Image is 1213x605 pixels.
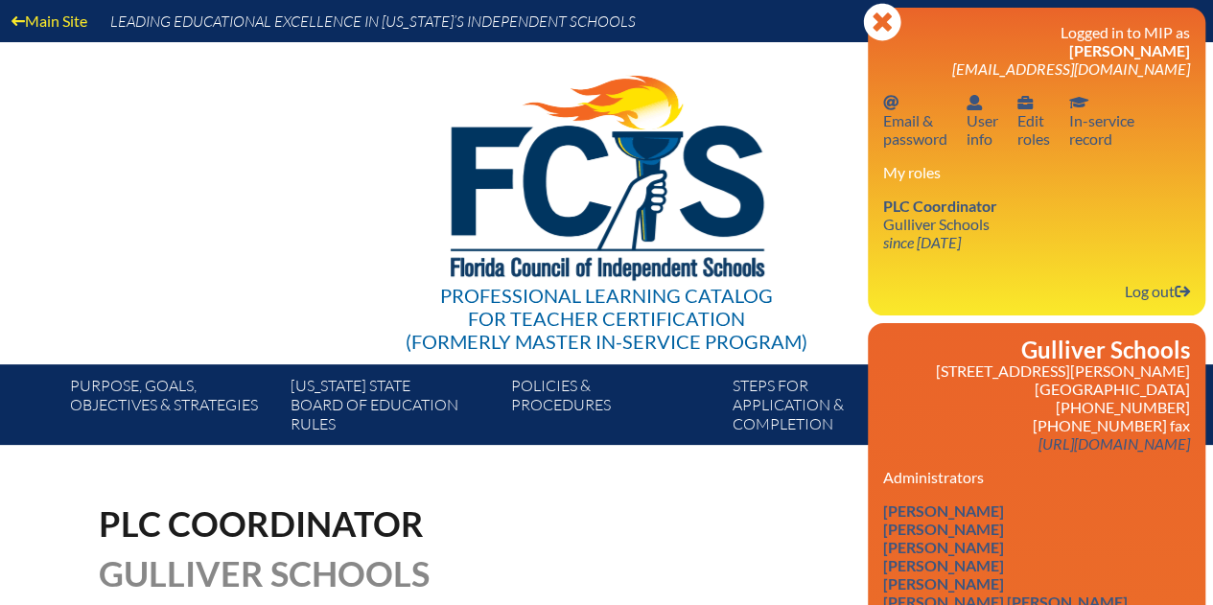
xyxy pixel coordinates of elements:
div: Professional Learning Catalog (formerly Master In-service Program) [406,284,807,353]
a: User infoUserinfo [959,89,1006,151]
a: PLC Coordinator Gulliver Schools since [DATE] [875,193,1005,255]
a: [PERSON_NAME] [875,534,1012,560]
p: [STREET_ADDRESS][PERSON_NAME] [GEOGRAPHIC_DATA] [PHONE_NUMBER] [PHONE_NUMBER] fax [883,361,1190,453]
h2: Gulliver Schools [883,338,1190,361]
span: PLC Coordinator [883,197,997,215]
i: since [DATE] [883,233,961,251]
span: PLC Coordinator [99,502,424,545]
h3: Logged in to MIP as [883,23,1190,78]
a: In-service recordIn-servicerecord [1061,89,1142,151]
a: Email passwordEmail &password [875,89,955,151]
a: Professional Learning Catalog for Teacher Certification(formerly Master In-service Program) [398,38,815,357]
a: [PERSON_NAME] [875,498,1012,524]
a: [PERSON_NAME] [875,516,1012,542]
svg: User info [967,95,982,110]
span: [PERSON_NAME] [1069,41,1190,59]
a: Main Site [4,8,95,34]
span: [EMAIL_ADDRESS][DOMAIN_NAME] [952,59,1190,78]
a: Log outLog out [1117,278,1198,304]
svg: User info [1017,95,1033,110]
a: [US_STATE] StateBoard of Education rules [283,372,503,445]
h3: My roles [883,163,1190,181]
svg: Email password [883,95,898,110]
img: FCISlogo221.eps [408,42,805,304]
svg: Close [863,3,901,41]
a: Steps forapplication & completion [725,372,945,445]
span: Gulliver Schools [99,552,430,594]
a: Policies &Procedures [503,372,724,445]
a: [PERSON_NAME] [875,570,1012,596]
svg: Log out [1175,284,1190,299]
a: [URL][DOMAIN_NAME] [1031,430,1198,456]
span: for Teacher Certification [468,307,745,330]
h3: Administrators [883,468,1190,486]
a: [PERSON_NAME] [875,552,1012,578]
a: Purpose, goals,objectives & strategies [61,372,282,445]
svg: In-service record [1069,95,1088,110]
a: User infoEditroles [1010,89,1058,151]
